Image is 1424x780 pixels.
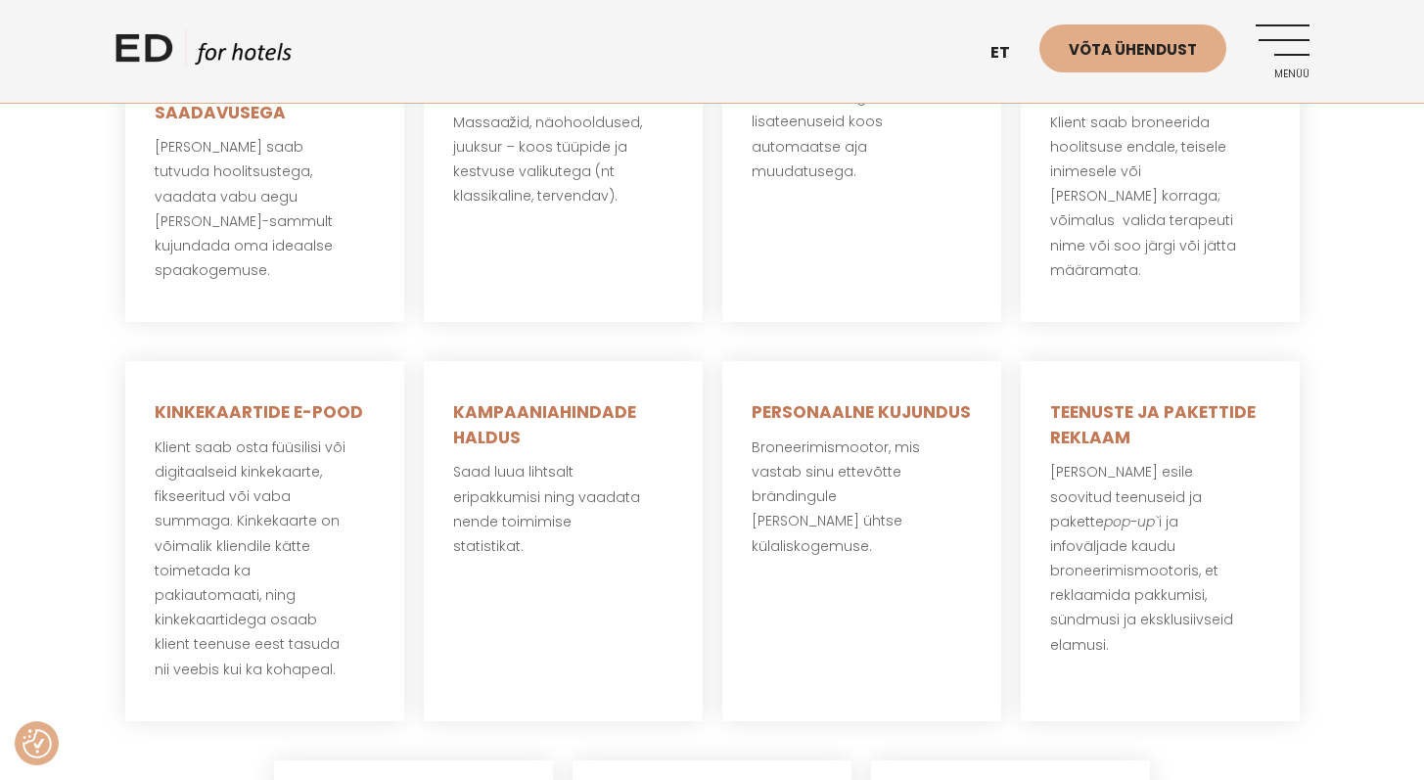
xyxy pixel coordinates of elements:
[981,29,1039,77] a: et
[1050,111,1270,283] p: Klient saab broneerida hoolitsuse endale, teisele inimesele või [PERSON_NAME] korraga; võimalus v...
[1104,512,1159,531] em: pop-up`
[155,135,375,283] p: [PERSON_NAME] saab tutvuda hoolitsustega, vaadata vabu aegu [PERSON_NAME]-sammult kujundada oma i...
[453,400,636,449] strong: KAMPAANIAHINDADE HALDUS
[752,400,972,426] h5: PERSONAALNE KUJUNDUS
[23,729,52,758] button: Nõusolekueelistused
[453,111,673,209] p: Massaažid, näohooldused, juuksur – koos tüüpide ja kestvuse valikutega (nt klassikaline, tervendav).
[1256,69,1309,80] span: Menüü
[1039,24,1226,72] a: Võta ühendust
[752,436,972,559] p: Broneerimismootor, mis vastab sinu ettevõtte brändingule [PERSON_NAME] ühtse külaliskogemuse.
[115,29,292,78] a: ED HOTELS
[1256,24,1309,78] a: Menüü
[155,400,375,426] h5: KINKEKAARTIDE E-POOD
[752,85,972,184] p: Müü hooldustega seotud lisateenuseid koos automaatse aja muudatusega.
[1050,400,1270,450] h5: TEENUSTE JA PAKETTIDE REKLAAM
[1050,460,1270,658] p: [PERSON_NAME] esile soovitud teenuseid ja pakette i ja infoväljade kaudu broneerimismootoris, et ...
[453,460,673,559] p: Saad luua lihtsalt eripakkumisi ning vaadata nende toimimise statistikat.
[155,436,375,682] p: Klient saab osta füüsilisi või digitaalseid kinkekaarte, fikseeritud või vaba summaga. Kinkekaart...
[23,729,52,758] img: Revisit consent button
